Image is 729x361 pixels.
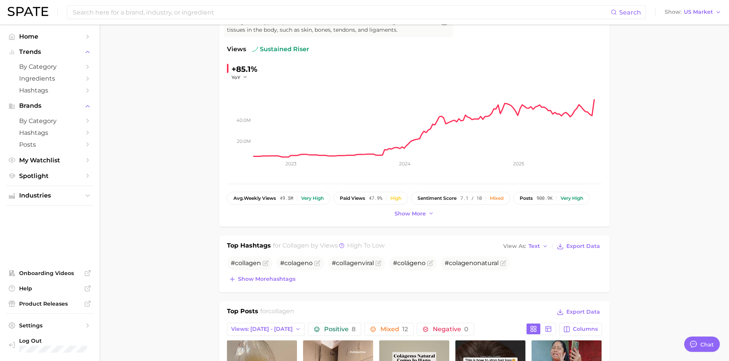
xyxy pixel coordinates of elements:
[6,139,93,151] a: Posts
[227,274,297,285] button: Show morehashtags
[238,276,295,282] span: Show more hashtags
[460,196,482,201] span: 7.1 / 10
[227,45,246,54] span: Views
[6,115,93,127] a: by Category
[263,260,269,266] button: Flag as miscategorized or irrelevant
[352,325,356,333] span: 8
[280,259,313,267] span: #colageno
[520,196,533,201] span: posts
[232,74,240,81] span: YoY
[314,260,320,266] button: Flag as miscategorized or irrelevant
[375,260,382,266] button: Flag as miscategorized or irrelevant
[233,195,244,201] abbr: average
[232,63,258,75] div: +85.1%
[665,10,682,14] span: Show
[332,259,374,267] span: # viral
[324,326,356,332] span: Positive
[19,33,80,40] span: Home
[500,260,506,266] button: Flag as miscategorized or irrelevant
[490,196,504,201] div: Mixed
[282,242,309,249] span: collagen
[235,259,261,267] span: collagen
[336,259,362,267] span: collagen
[233,196,276,201] span: weekly views
[268,308,294,315] span: collagen
[227,18,435,34] span: Collagen is a type of protein that provides structure and strength to various tissues in the body...
[237,138,251,144] tspan: 20.0m
[6,283,93,294] a: Help
[537,196,553,201] span: 900.9k
[333,192,408,205] button: paid views47.9%High
[559,323,602,336] button: Columns
[418,196,457,201] span: sentiment score
[227,241,271,252] h1: Top Hashtags
[663,7,723,17] button: ShowUS Market
[19,117,80,125] span: by Category
[301,196,324,201] div: Very high
[6,267,93,279] a: Onboarding Videos
[6,127,93,139] a: Hashtags
[227,192,330,205] button: avg.weekly views49.5mVery high
[19,337,87,344] span: Log Out
[411,192,510,205] button: sentiment score7.1 / 10Mixed
[555,307,602,317] button: Export Data
[427,260,433,266] button: Flag as miscategorized or irrelevant
[684,10,713,14] span: US Market
[6,84,93,96] a: Hashtags
[393,259,426,267] span: #colágeno
[231,259,261,267] span: #
[6,100,93,112] button: Brands
[464,325,468,333] span: 0
[501,241,550,251] button: View AsText
[19,87,80,94] span: Hashtags
[573,326,598,332] span: Columns
[252,46,258,52] img: sustained riser
[566,243,600,249] span: Export Data
[513,161,524,167] tspan: 2025
[6,154,93,166] a: My Watchlist
[6,61,93,73] a: by Category
[445,259,499,267] span: #colagenonatural
[19,129,80,136] span: Hashtags
[399,161,410,167] tspan: 2024
[6,335,93,355] a: Log out. Currently logged in with e-mail raj@netrush.com.
[555,241,602,252] button: Export Data
[6,31,93,42] a: Home
[503,244,526,248] span: View As
[513,192,590,205] button: posts900.9kVery high
[566,309,600,315] span: Export Data
[260,307,294,318] h2: for
[6,190,93,201] button: Industries
[6,320,93,331] a: Settings
[19,322,80,329] span: Settings
[340,196,365,201] span: paid views
[280,196,293,201] span: 49.5m
[561,196,583,201] div: Very high
[390,196,401,201] div: High
[528,244,540,248] span: Text
[19,172,80,180] span: Spotlight
[19,270,80,277] span: Onboarding Videos
[227,323,305,336] button: Views: [DATE] - [DATE]
[619,9,641,16] span: Search
[227,307,258,318] h1: Top Posts
[6,46,93,58] button: Trends
[6,170,93,182] a: Spotlight
[236,117,251,123] tspan: 40.0m
[19,49,80,55] span: Trends
[369,196,382,201] span: 47.9%
[393,209,436,219] button: Show more
[6,298,93,309] a: Product Releases
[8,7,48,16] img: SPATE
[395,210,426,217] span: Show more
[19,285,80,292] span: Help
[19,75,80,82] span: Ingredients
[273,241,385,252] h2: for by Views
[19,102,80,109] span: Brands
[19,192,80,199] span: Industries
[19,63,80,70] span: by Category
[252,45,309,54] span: sustained riser
[433,326,468,332] span: Negative
[19,141,80,148] span: Posts
[380,326,408,332] span: Mixed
